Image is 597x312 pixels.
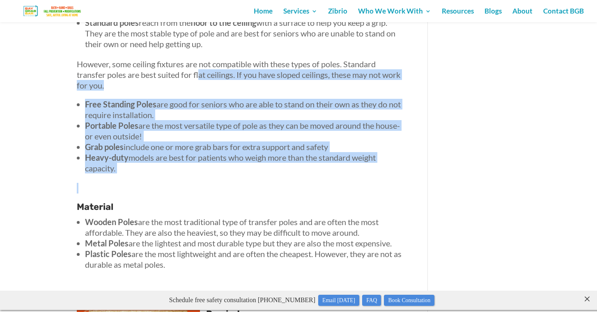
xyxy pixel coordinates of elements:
b: Portable Poles [85,121,138,130]
a: Contact BGB [543,8,584,22]
b: Wooden Poles [85,217,138,227]
b: Metal Poles [85,238,129,248]
b: Plastic Poles [85,249,131,259]
span: are the most versatile type of pole as they can be moved around the house- or even outside! [85,121,400,141]
b: Free Standing Poles [85,99,156,109]
b: Standard poles [85,18,139,27]
span: reach from the [139,18,191,27]
b: floor to the ceiling [191,18,256,27]
a: Blogs [484,8,502,22]
a: Who We Work With [358,8,431,22]
span: However, some ceiling fixtures are not compatible with these types of poles. Standard transfer po... [77,59,400,90]
a: Services [283,8,317,22]
img: Bay Grab Bar [14,4,92,18]
span: with a surface to help you keep a grip. They are the most stable type of pole and are best for se... [85,18,395,49]
a: Book Consultation [384,4,434,15]
span: include one or more grab bars for extra support and safety [124,142,328,152]
a: Zibrio [328,8,347,22]
span: are the most traditional type of transfer poles and are often the most affordable. They are also ... [85,217,379,237]
a: Home [254,8,273,22]
p: Schedule free safety consultation [PHONE_NUMBER] [20,3,584,16]
a: Email [DATE] [318,4,359,15]
a: FAQ [362,4,381,15]
b: Material [77,201,113,212]
b: Heavy-duty [85,153,129,162]
b: Grab poles [85,142,124,152]
close: × [583,2,591,10]
span: models are best for patients who weigh more than the standard weight capacity. [85,153,376,173]
a: About [512,8,533,22]
span: are the lightest and most durable type but they are also the most expensive. [129,238,392,248]
span: are good for seniors who are able to stand on their own as they do not require installation. [85,99,401,120]
span: are the most lightweight and are often the cheapest. However, they are not as durable as metal po... [85,249,402,269]
a: Resources [442,8,474,22]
